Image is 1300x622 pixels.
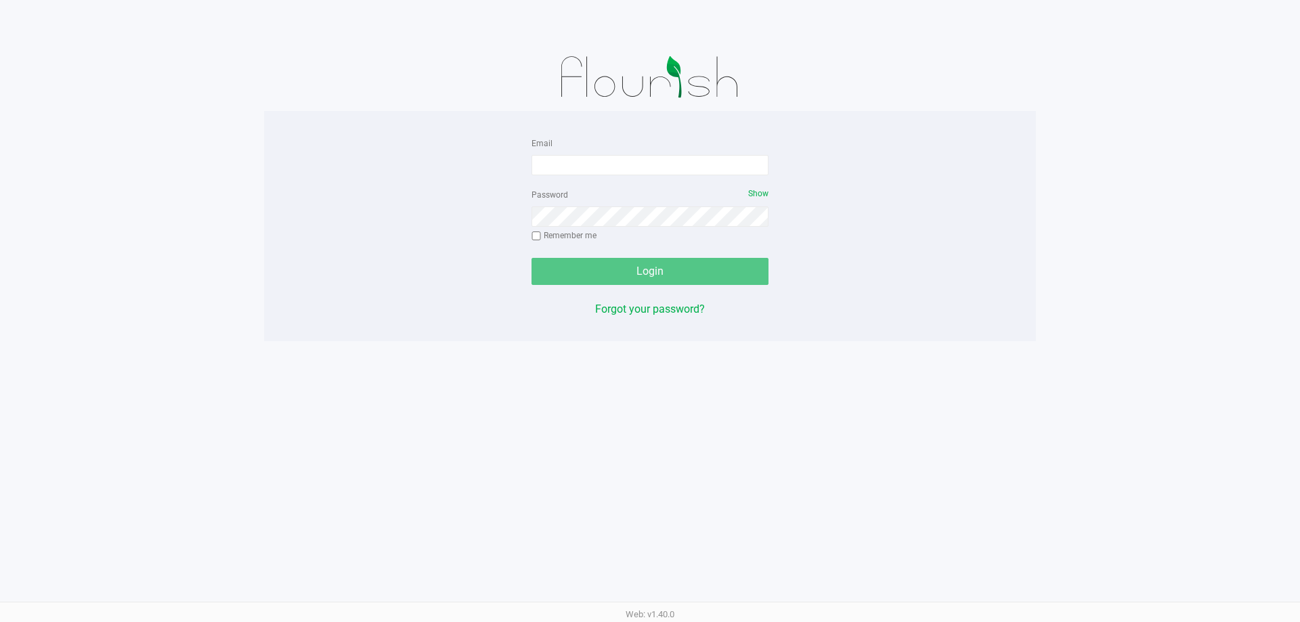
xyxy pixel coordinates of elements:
label: Remember me [532,229,597,242]
span: Web: v1.40.0 [626,609,674,619]
input: Remember me [532,231,541,241]
button: Forgot your password? [595,301,705,317]
label: Password [532,189,568,201]
span: Show [748,189,768,198]
label: Email [532,137,552,150]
